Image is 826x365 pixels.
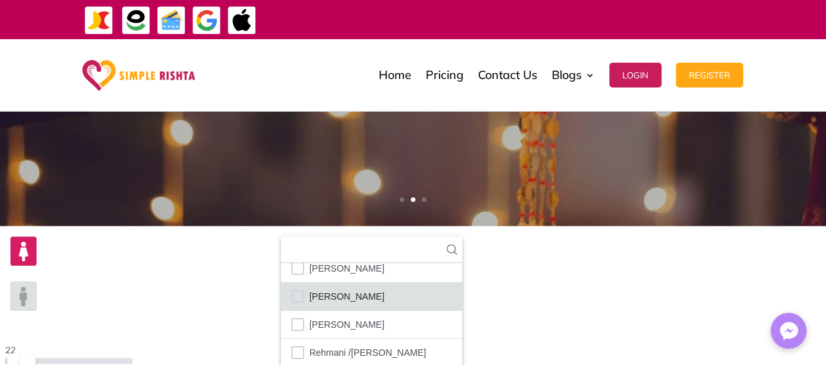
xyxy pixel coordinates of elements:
li: Qureshi [281,255,462,283]
a: Blogs [552,42,595,108]
a: Home [379,42,411,108]
img: Credit Cards [157,6,186,35]
li: Rajpoot [281,283,462,311]
a: 2 [411,197,415,202]
img: ApplePay-icon [227,6,257,35]
span: [PERSON_NAME] [310,288,385,305]
span: Rehmani /[PERSON_NAME] [310,344,426,361]
a: 3 [422,197,426,202]
a: Contact Us [478,42,537,108]
span: [PERSON_NAME] [310,316,385,333]
button: Login [609,63,661,87]
img: EasyPaisa-icon [121,6,151,35]
div: 22 [5,342,133,358]
strong: جاز کیش [347,8,375,31]
a: Register [676,42,743,108]
span: [PERSON_NAME] [310,260,385,277]
img: GooglePay-icon [192,6,221,35]
a: Pricing [426,42,464,108]
a: Login [609,42,661,108]
div: ایپ میں پیمنٹ صرف گوگل پے اور ایپل پے کے ذریعے ممکن ہے۔ ، یا کریڈٹ کارڈ کے ذریعے ویب سائٹ پر ہوگی۔ [129,12,632,27]
img: JazzCash-icon [84,6,114,35]
a: 1 [400,197,404,202]
button: Register [676,63,743,87]
strong: ایزی پیسہ [315,8,344,31]
img: Messenger [776,318,802,344]
li: Rawani [281,311,462,339]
